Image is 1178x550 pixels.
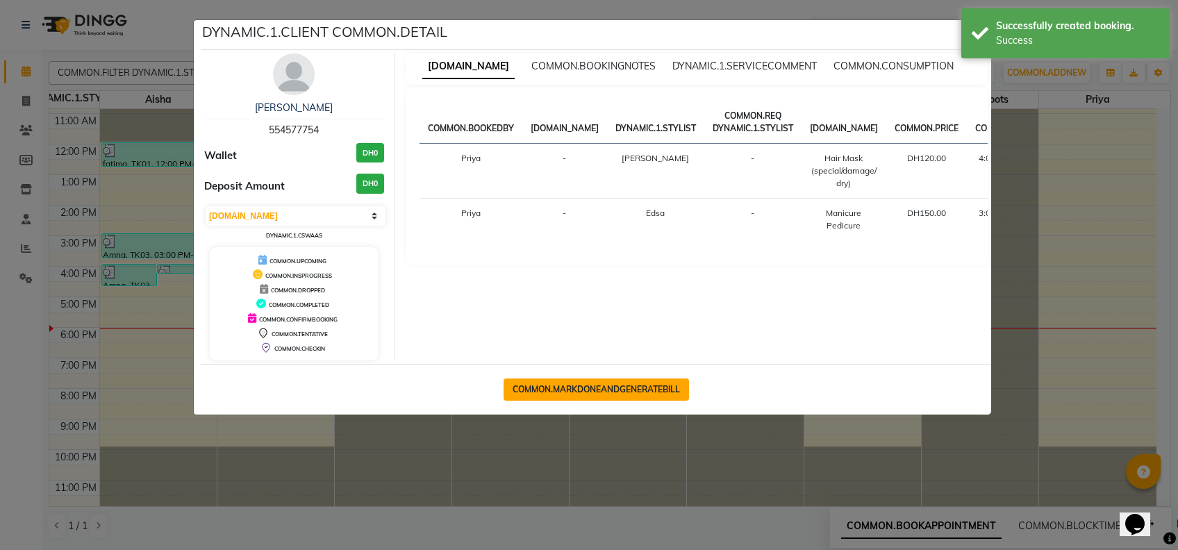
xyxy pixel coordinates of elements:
span: Deposit Amount [204,178,285,194]
th: [DOMAIN_NAME] [802,101,886,144]
td: - [522,144,607,199]
span: DYNAMIC.1.SERVICECOMMENT [672,60,817,72]
span: 554577754 [269,124,319,136]
span: COMMON.INSPROGRESS [265,272,332,279]
img: avatar [273,53,315,95]
div: DH120.00 [895,152,959,165]
div: Manicure Pedicure [810,207,878,232]
iframe: chat widget [1120,494,1164,536]
span: COMMON.UPCOMING [269,258,326,265]
h3: DH0 [356,143,384,163]
span: Edsa [646,208,665,218]
button: COMMON.MARKDONEANDGENERATEBILL [504,378,689,401]
span: Wallet [204,148,237,164]
td: 3:00 PM-2:20 PM [967,199,1042,241]
div: Successfully created booking. [996,19,1159,33]
h5: DYNAMIC.1.CLIENT COMMON.DETAIL [202,22,447,42]
th: COMMON.TIME [967,101,1042,144]
h3: DH0 [356,174,384,194]
td: Priya [420,199,522,241]
span: COMMON.COMPLETED [269,301,329,308]
td: 4:00 PM-5:05 PM [967,144,1042,199]
th: [DOMAIN_NAME] [522,101,607,144]
div: Success [996,33,1159,48]
div: DH150.00 [895,207,959,219]
th: DYNAMIC.1.STYLIST [607,101,704,144]
span: COMMON.BOOKINGNOTES [531,60,656,72]
th: COMMON.PRICE [886,101,967,144]
td: - [522,199,607,241]
span: COMMON.CHECKIN [274,345,325,352]
td: Priya [420,144,522,199]
td: - [704,144,802,199]
span: COMMON.TENTATIVE [272,331,328,337]
span: COMMON.DROPPED [271,287,325,294]
th: COMMON.BOOKEDBY [420,101,522,144]
div: Hair Mask (special/damage/dry) [810,152,878,190]
small: DYNAMIC.1.CSWAAS [266,232,322,239]
span: COMMON.CONFIRMBOOKING [259,316,338,323]
th: COMMON.REQ DYNAMIC.1.STYLIST [704,101,802,144]
a: [PERSON_NAME] [255,101,333,114]
span: [DOMAIN_NAME] [422,54,515,79]
span: COMMON.CONSUMPTION [833,60,954,72]
span: [PERSON_NAME] [622,153,689,163]
td: - [704,199,802,241]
